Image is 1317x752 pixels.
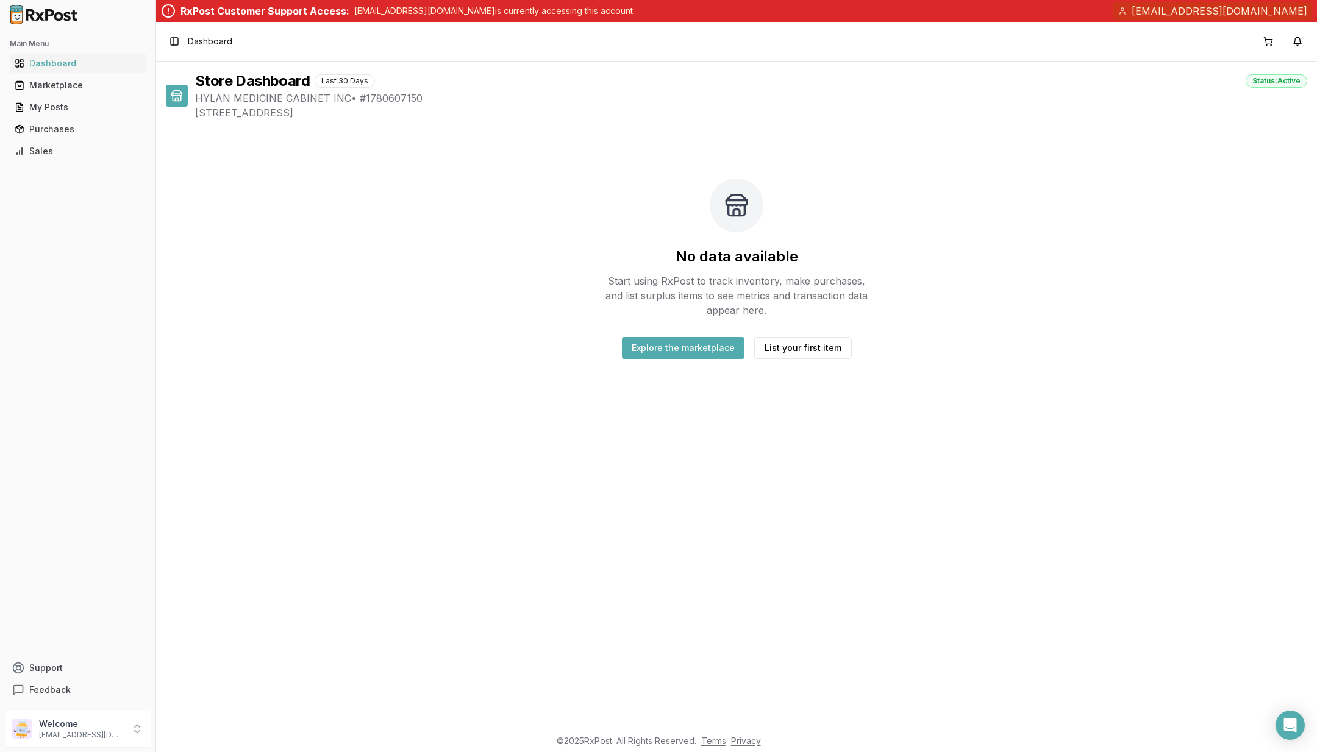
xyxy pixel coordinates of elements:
[195,105,1307,120] span: [STREET_ADDRESS]
[5,5,83,24] img: RxPost Logo
[676,247,798,266] h2: No data available
[1246,74,1307,88] div: Status: Active
[188,35,232,48] span: Dashboard
[5,76,151,95] button: Marketplace
[180,4,349,18] div: RxPost Customer Support Access:
[701,736,726,746] a: Terms
[15,145,141,157] div: Sales
[10,118,146,140] a: Purchases
[10,140,146,162] a: Sales
[5,119,151,139] button: Purchases
[5,657,151,679] button: Support
[5,141,151,161] button: Sales
[15,57,141,69] div: Dashboard
[5,679,151,701] button: Feedback
[10,96,146,118] a: My Posts
[315,74,375,88] div: Last 30 Days
[5,54,151,73] button: Dashboard
[39,730,124,740] p: [EMAIL_ADDRESS][DOMAIN_NAME]
[622,337,744,359] button: Explore the marketplace
[1276,711,1305,740] div: Open Intercom Messenger
[188,35,232,48] nav: breadcrumb
[12,719,32,739] img: User avatar
[754,337,852,359] button: List your first item
[354,5,635,17] p: [EMAIL_ADDRESS][DOMAIN_NAME] is currently accessing this account.
[29,684,71,696] span: Feedback
[731,736,761,746] a: Privacy
[15,123,141,135] div: Purchases
[195,91,1307,105] span: HYLAN MEDICINE CABINET INC • # 1780607150
[10,52,146,74] a: Dashboard
[10,39,146,49] h2: Main Menu
[10,74,146,96] a: Marketplace
[195,71,310,91] h1: Store Dashboard
[15,79,141,91] div: Marketplace
[15,101,141,113] div: My Posts
[1132,4,1307,18] span: [EMAIL_ADDRESS][DOMAIN_NAME]
[39,718,124,730] p: Welcome
[600,274,873,317] p: Start using RxPost to track inventory, make purchases, and list surplus items to see metrics and ...
[5,98,151,117] button: My Posts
